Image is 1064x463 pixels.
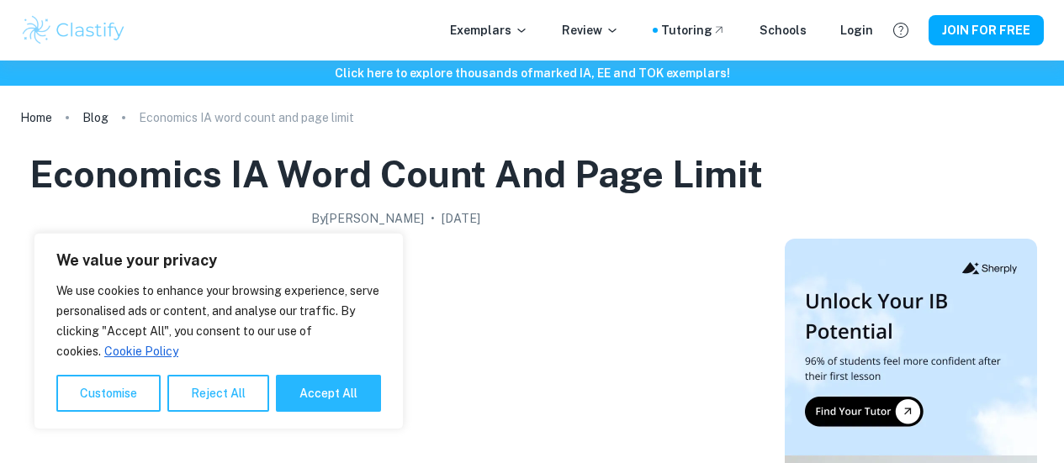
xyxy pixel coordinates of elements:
h2: [DATE] [442,209,480,228]
button: Reject All [167,375,269,412]
button: Help and Feedback [887,16,915,45]
p: We use cookies to enhance your browsing experience, serve personalised ads or content, and analys... [56,281,381,361]
p: Economics IA word count and page limit [139,108,354,127]
h1: Economics IA word count and page limit [29,150,763,199]
a: Home [20,106,52,129]
p: Review [562,21,619,39]
button: Accept All [276,375,381,412]
p: • [431,209,435,228]
button: JOIN FOR FREE [929,15,1044,45]
h2: By [PERSON_NAME] [311,209,424,228]
button: Customise [56,375,161,412]
a: Cookie Policy [103,344,179,359]
p: We value your privacy [56,250,381,271]
div: We value your privacy [34,233,404,429]
a: Blog [82,106,109,129]
a: Tutoring [661,21,726,39]
img: Clastify logo [20,13,127,47]
p: Exemplars [450,21,528,39]
a: Login [840,21,873,39]
h6: Click here to explore thousands of marked IA, EE and TOK exemplars ! [3,64,1061,82]
a: Schools [760,21,807,39]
